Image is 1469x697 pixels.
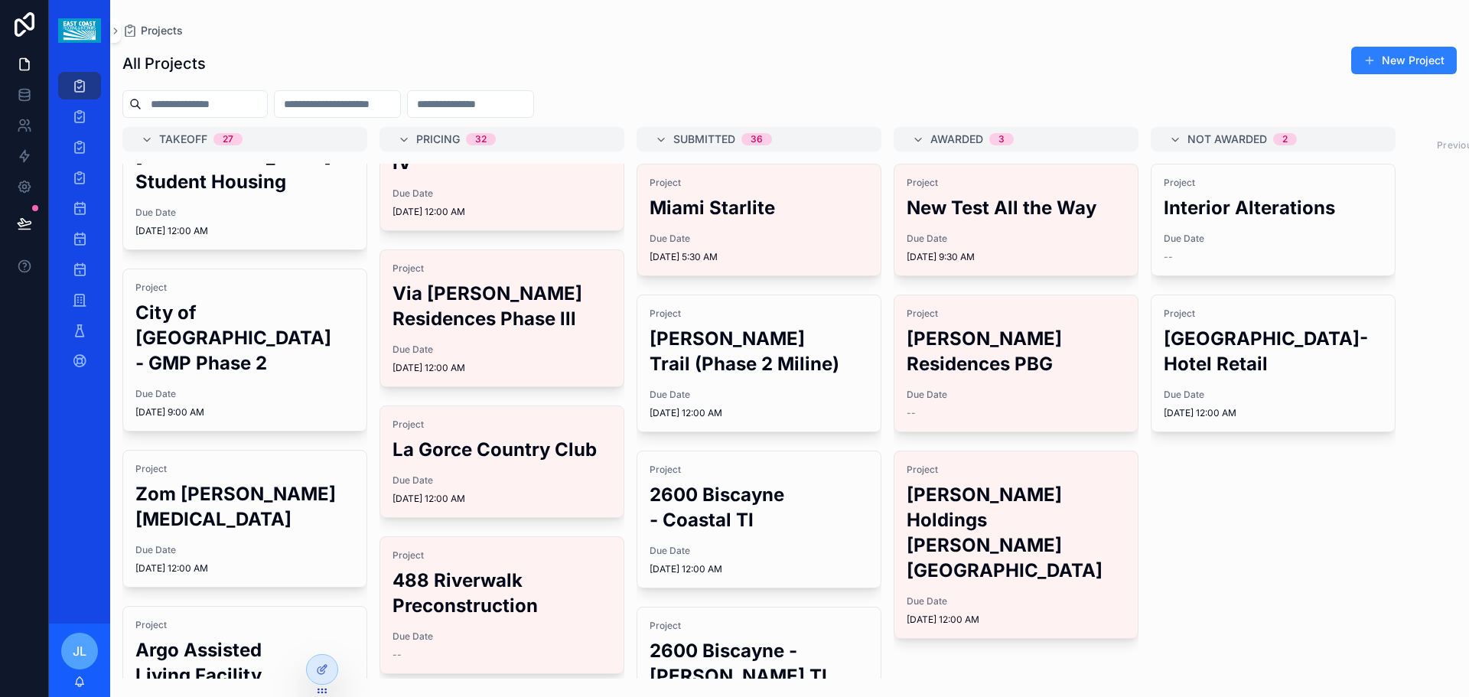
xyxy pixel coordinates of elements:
[135,282,354,294] span: Project
[907,389,1125,401] span: Due Date
[392,206,611,218] span: [DATE] 12:00 AM
[907,177,1125,189] span: Project
[894,451,1138,639] a: Project[PERSON_NAME] Holdings [PERSON_NAME][GEOGRAPHIC_DATA]Due Date[DATE] 12:00 AM
[1164,177,1383,189] span: Project
[379,536,624,674] a: Project488 Riverwalk PreconstructionDue Date--
[650,563,868,575] span: [DATE] 12:00 AM
[907,595,1125,607] span: Due Date
[392,630,611,643] span: Due Date
[49,61,110,395] div: scrollable content
[650,620,868,632] span: Project
[650,195,868,220] h2: Miami Starlite
[1164,233,1383,245] span: Due Date
[73,642,86,660] span: JL
[416,132,460,147] span: Pricing
[392,187,611,200] span: Due Date
[135,544,354,556] span: Due Date
[1151,295,1396,432] a: Project[GEOGRAPHIC_DATA]- Hotel RetailDue Date[DATE] 12:00 AM
[650,545,868,557] span: Due Date
[392,549,611,562] span: Project
[122,87,367,250] a: Project[PERSON_NAME][GEOGRAPHIC_DATA] Student HousingDue Date[DATE] 12:00 AM
[751,133,763,145] div: 36
[1351,47,1457,74] button: New Project
[135,225,354,237] span: [DATE] 12:00 AM
[650,389,868,401] span: Due Date
[1164,308,1383,320] span: Project
[1164,407,1383,419] span: [DATE] 12:00 AM
[392,437,611,462] h2: La Gorce Country Club
[392,493,611,505] span: [DATE] 12:00 AM
[637,451,881,588] a: Project2600 Biscayne - Coastal TIDue Date[DATE] 12:00 AM
[135,562,354,575] span: [DATE] 12:00 AM
[392,362,611,374] span: [DATE] 12:00 AM
[1151,164,1396,276] a: ProjectInterior AlterationsDue Date--
[122,450,367,588] a: ProjectZom [PERSON_NAME][MEDICAL_DATA]Due Date[DATE] 12:00 AM
[894,164,1138,276] a: ProjectNew Test All the WayDue Date[DATE] 9:30 AM
[907,464,1125,476] span: Project
[673,132,735,147] span: Submitted
[392,419,611,431] span: Project
[135,406,354,419] span: [DATE] 9:00 AM
[223,133,233,145] div: 27
[1187,132,1267,147] span: Not Awarded
[650,326,868,376] h2: [PERSON_NAME] Trail (Phase 2 Miline)
[135,619,354,631] span: Project
[135,481,354,532] h2: Zom [PERSON_NAME][MEDICAL_DATA]
[650,464,868,476] span: Project
[637,164,881,276] a: ProjectMiami StarliteDue Date[DATE] 5:30 AM
[894,295,1138,432] a: Project[PERSON_NAME] Residences PBGDue Date--
[159,132,207,147] span: Takeoff
[650,407,868,419] span: [DATE] 12:00 AM
[930,132,983,147] span: Awarded
[907,407,916,419] span: --
[135,463,354,475] span: Project
[1164,389,1383,401] span: Due Date
[650,177,868,189] span: Project
[650,308,868,320] span: Project
[650,638,868,689] h2: 2600 Biscayne - [PERSON_NAME] TI
[122,23,183,38] a: Projects
[1282,133,1288,145] div: 2
[392,649,402,661] span: --
[650,251,868,263] span: [DATE] 5:30 AM
[379,405,624,518] a: ProjectLa Gorce Country ClubDue Date[DATE] 12:00 AM
[135,300,354,376] h2: City of [GEOGRAPHIC_DATA] - GMP Phase 2
[392,344,611,356] span: Due Date
[637,295,881,432] a: Project[PERSON_NAME] Trail (Phase 2 Miline)Due Date[DATE] 12:00 AM
[907,251,1125,263] span: [DATE] 9:30 AM
[907,482,1125,583] h2: [PERSON_NAME] Holdings [PERSON_NAME][GEOGRAPHIC_DATA]
[135,207,354,219] span: Due Date
[135,388,354,400] span: Due Date
[122,269,367,432] a: ProjectCity of [GEOGRAPHIC_DATA] - GMP Phase 2Due Date[DATE] 9:00 AM
[1164,326,1383,376] h2: [GEOGRAPHIC_DATA]- Hotel Retail
[907,195,1125,220] h2: New Test All the Way
[907,233,1125,245] span: Due Date
[392,568,611,618] h2: 488 Riverwalk Preconstruction
[392,474,611,487] span: Due Date
[907,326,1125,376] h2: [PERSON_NAME] Residences PBG
[907,614,1125,626] span: [DATE] 12:00 AM
[141,23,183,38] span: Projects
[1164,251,1173,263] span: --
[650,233,868,245] span: Due Date
[379,249,624,387] a: ProjectVia [PERSON_NAME] Residences Phase lllDue Date[DATE] 12:00 AM
[122,53,206,74] h1: All Projects
[1164,195,1383,220] h2: Interior Alterations
[58,18,100,43] img: App logo
[475,133,487,145] div: 32
[392,262,611,275] span: Project
[392,281,611,331] h2: Via [PERSON_NAME] Residences Phase lll
[135,637,354,688] h2: Argo Assisted Living Facility
[650,482,868,533] h2: 2600 Biscayne - Coastal TI
[907,308,1125,320] span: Project
[998,133,1005,145] div: 3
